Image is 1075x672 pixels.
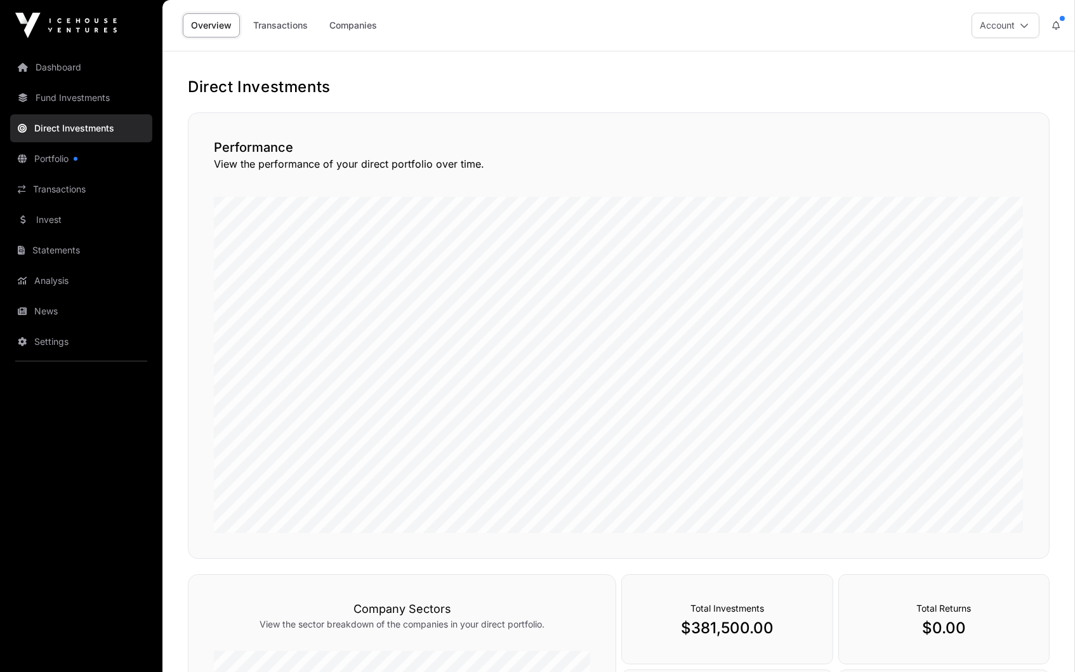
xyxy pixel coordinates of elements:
p: $0.00 [864,618,1024,638]
p: View the sector breakdown of the companies in your direct portfolio. [214,618,590,631]
a: Direct Investments [10,114,152,142]
a: Statements [10,236,152,264]
a: Transactions [245,13,316,37]
img: Icehouse Ventures Logo [15,13,117,38]
iframe: Chat Widget [1012,611,1075,672]
a: Fund Investments [10,84,152,112]
button: Account [972,13,1039,38]
a: Overview [183,13,240,37]
a: Invest [10,206,152,234]
span: Total Returns [916,603,971,614]
p: View the performance of your direct portfolio over time. [214,156,1024,171]
p: $381,500.00 [647,618,807,638]
h3: Company Sectors [214,600,590,618]
a: Portfolio [10,145,152,173]
h1: Direct Investments [188,77,1050,97]
span: Total Investments [690,603,764,614]
a: Dashboard [10,53,152,81]
a: Settings [10,328,152,356]
a: Analysis [10,267,152,295]
a: News [10,297,152,325]
a: Transactions [10,175,152,203]
h2: Performance [214,138,1024,156]
a: Companies [321,13,385,37]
